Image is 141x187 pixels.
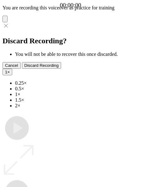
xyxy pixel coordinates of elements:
span: 1 [5,70,7,74]
li: 1× [15,92,138,97]
li: 0.25× [15,80,138,86]
h2: Discard Recording? [3,37,138,45]
li: You will not be able to recover this once discarded. [15,51,138,57]
a: 00:00:00 [60,2,81,9]
li: 1.5× [15,97,138,103]
button: Cancel [3,62,21,69]
button: 1× [3,69,12,75]
li: 0.5× [15,86,138,92]
button: Discard Recording [22,62,61,69]
li: 2× [15,103,138,109]
p: You are recording this voiceover as practice for training [3,5,138,11]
